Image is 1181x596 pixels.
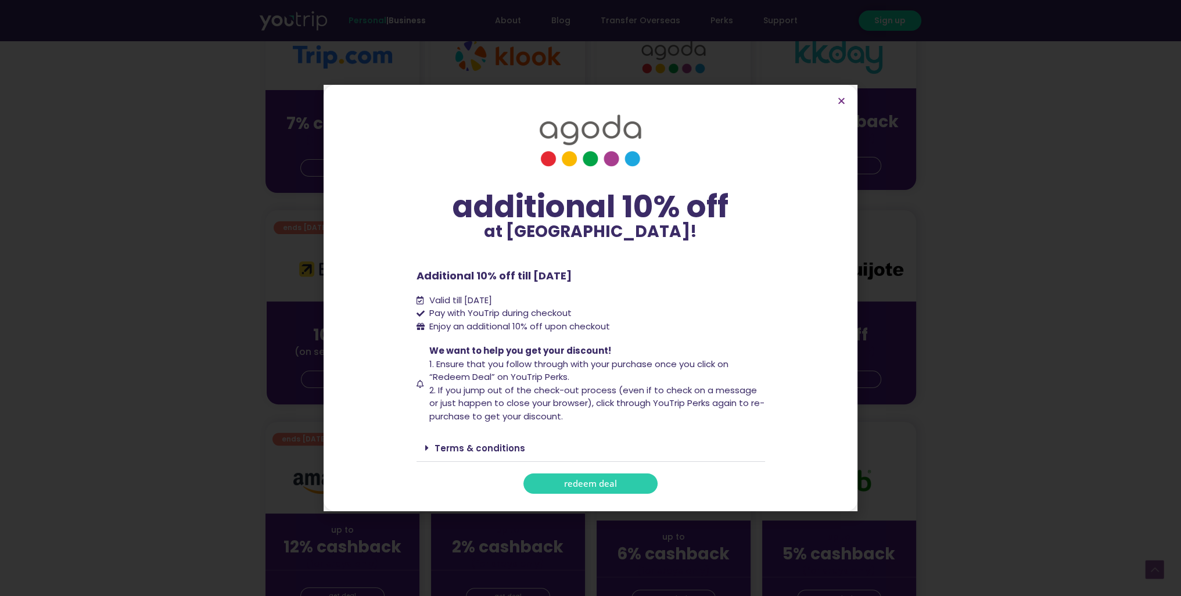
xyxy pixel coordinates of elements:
[426,307,572,320] span: Pay with YouTrip during checkout
[426,294,492,307] span: Valid till [DATE]
[417,435,765,462] div: Terms & conditions
[417,268,765,283] p: Additional 10% off till [DATE]
[429,384,764,422] span: 2. If you jump out of the check-out process (even if to check on a message or just happen to clos...
[837,96,846,105] a: Close
[435,442,525,454] a: Terms & conditions
[417,224,765,240] p: at [GEOGRAPHIC_DATA]!
[429,358,728,383] span: 1. Ensure that you follow through with your purchase once you click on “Redeem Deal” on YouTrip P...
[429,320,610,332] span: Enjoy an additional 10% off upon checkout
[523,473,658,494] a: redeem deal
[429,344,611,357] span: We want to help you get your discount!
[564,479,617,488] span: redeem deal
[417,190,765,224] div: additional 10% off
